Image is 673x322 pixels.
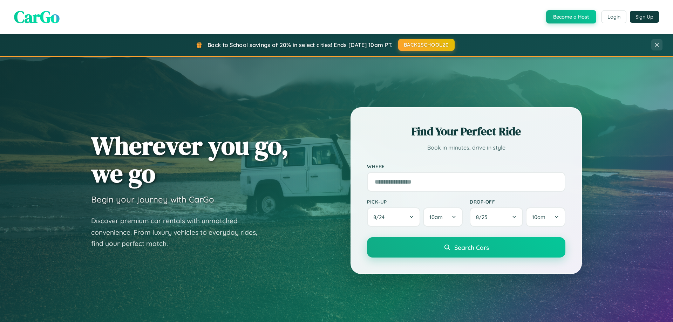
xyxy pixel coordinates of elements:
button: 10am [423,207,463,227]
button: Search Cars [367,237,565,258]
p: Book in minutes, drive in style [367,143,565,153]
label: Drop-off [470,199,565,205]
span: Back to School savings of 20% in select cities! Ends [DATE] 10am PT. [208,41,393,48]
h3: Begin your journey with CarGo [91,194,214,205]
span: 10am [429,214,443,220]
span: 10am [532,214,545,220]
span: 8 / 25 [476,214,491,220]
p: Discover premium car rentals with unmatched convenience. From luxury vehicles to everyday rides, ... [91,215,266,249]
button: 8/24 [367,207,420,227]
button: 10am [526,207,565,227]
label: Pick-up [367,199,463,205]
button: Login [601,11,626,23]
button: Sign Up [630,11,659,23]
h1: Wherever you go, we go [91,132,289,187]
span: Search Cars [454,244,489,251]
button: BACK2SCHOOL20 [398,39,455,51]
button: 8/25 [470,207,523,227]
span: 8 / 24 [373,214,388,220]
h2: Find Your Perfect Ride [367,124,565,139]
label: Where [367,163,565,169]
span: CarGo [14,5,60,28]
button: Become a Host [546,10,596,23]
